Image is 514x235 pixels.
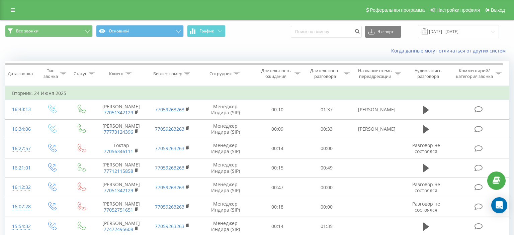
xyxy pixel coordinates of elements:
[351,100,403,119] td: [PERSON_NAME]
[409,68,448,79] div: Аудиозапись разговора
[455,68,494,79] div: Комментарий/категория звонка
[155,223,184,229] a: 77059263263
[104,187,133,194] a: 77051342129
[259,68,293,79] div: Длительность ожидания
[155,145,184,151] a: 77059263263
[198,100,253,119] td: Менеджер Индира (SIP)
[155,106,184,113] a: 77059263263
[351,119,403,139] td: [PERSON_NAME]
[153,71,182,77] div: Бизнес номер
[155,164,184,171] a: 77059263263
[253,119,302,139] td: 00:09
[365,26,401,38] button: Экспорт
[104,148,133,154] a: 77056346111
[491,197,507,213] div: Open Intercom Messenger
[357,68,393,79] div: Название схемы переадресации
[12,123,30,136] div: 16:34:06
[302,119,351,139] td: 00:33
[370,7,425,13] span: Реферальная программа
[109,71,124,77] div: Клиент
[12,142,30,155] div: 16:27:57
[412,181,440,194] span: Разговор не состоялся
[155,184,184,191] a: 77059263263
[96,119,147,139] td: [PERSON_NAME]
[302,197,351,217] td: 00:00
[391,47,509,54] a: Когда данные могут отличаться от других систем
[42,68,59,79] div: Тип звонка
[104,168,133,174] a: 77712115858
[96,100,147,119] td: [PERSON_NAME]
[291,26,362,38] input: Поиск по номеру
[308,68,342,79] div: Длительность разговора
[8,71,33,77] div: Дата звонка
[302,158,351,178] td: 00:49
[412,142,440,154] span: Разговор не состоялся
[412,201,440,213] span: Разговор не состоялся
[12,103,30,116] div: 16:43:13
[436,7,480,13] span: Настройки профиля
[491,7,505,13] span: Выход
[104,226,133,232] a: 77472495608
[302,178,351,197] td: 00:00
[198,158,253,178] td: Менеджер Индира (SIP)
[74,71,87,77] div: Статус
[302,100,351,119] td: 01:37
[198,119,253,139] td: Менеджер Индира (SIP)
[155,204,184,210] a: 77059263263
[209,71,232,77] div: Сотрудник
[5,87,509,100] td: Вторник, 24 Июня 2025
[12,181,30,194] div: 16:12:32
[198,139,253,158] td: Менеджер Индира (SIP)
[155,126,184,132] a: 77059263263
[199,29,214,33] span: График
[104,129,133,135] a: 77773124396
[104,207,133,213] a: 77052751651
[12,220,30,233] div: 15:54:32
[198,197,253,217] td: Менеджер Индира (SIP)
[16,28,38,34] span: Все звонки
[253,178,302,197] td: 00:47
[12,161,30,174] div: 16:21:01
[253,100,302,119] td: 00:10
[96,25,184,37] button: Основной
[253,158,302,178] td: 00:15
[302,139,351,158] td: 00:00
[5,25,93,37] button: Все звонки
[198,178,253,197] td: Менеджер Индира (SIP)
[253,139,302,158] td: 00:14
[96,139,147,158] td: Токтар
[96,178,147,197] td: [PERSON_NAME]
[104,109,133,116] a: 77051342129
[96,197,147,217] td: [PERSON_NAME]
[96,158,147,178] td: [PERSON_NAME]
[187,25,226,37] button: График
[12,200,30,213] div: 16:07:28
[253,197,302,217] td: 00:18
